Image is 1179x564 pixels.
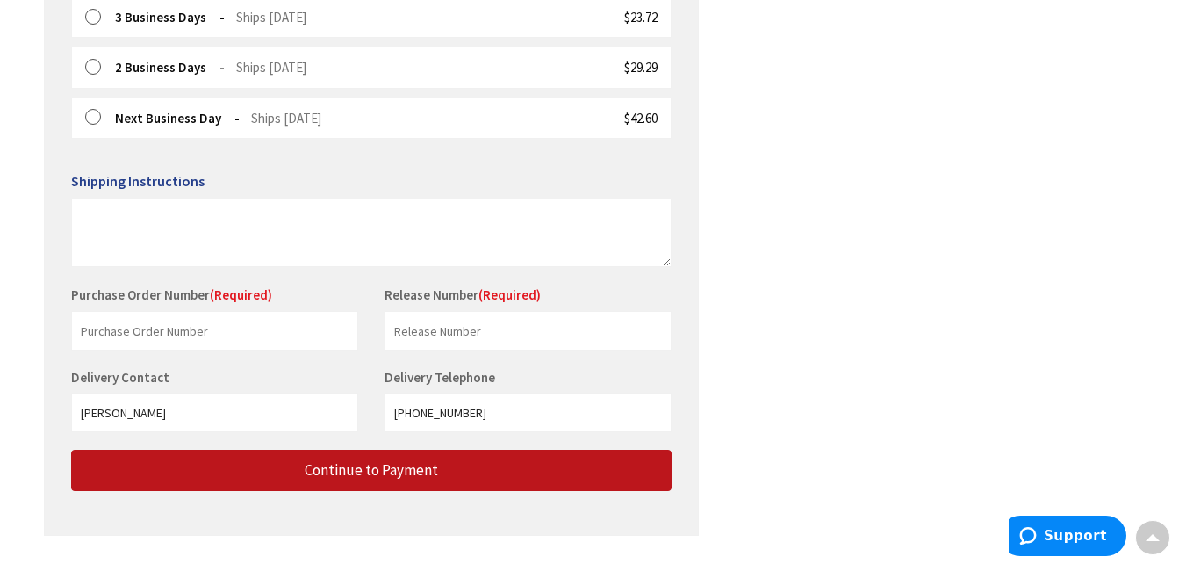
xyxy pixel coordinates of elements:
span: Ships [DATE] [236,59,306,76]
strong: 3 Business Days [115,9,225,25]
span: Continue to Payment [305,460,438,480]
span: (Required) [210,286,272,303]
button: Continue to Payment [71,450,672,491]
input: Purchase Order Number [71,311,358,351]
strong: Next Business Day [115,110,240,127]
iframe: Opens a widget where you can find more information [1009,516,1126,560]
span: Ships [DATE] [236,9,306,25]
span: Shipping Instructions [71,172,205,190]
span: Ships [DATE] [251,110,321,127]
span: $23.72 [624,9,658,25]
input: Release Number [385,311,672,351]
label: Release Number [385,286,541,304]
span: (Required) [478,286,541,303]
strong: 2 Business Days [115,59,225,76]
label: Delivery Telephone [385,369,500,386]
span: $29.29 [624,59,658,76]
span: $42.60 [624,110,658,127]
label: Purchase Order Number [71,286,272,304]
label: Delivery Contact [71,369,174,386]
